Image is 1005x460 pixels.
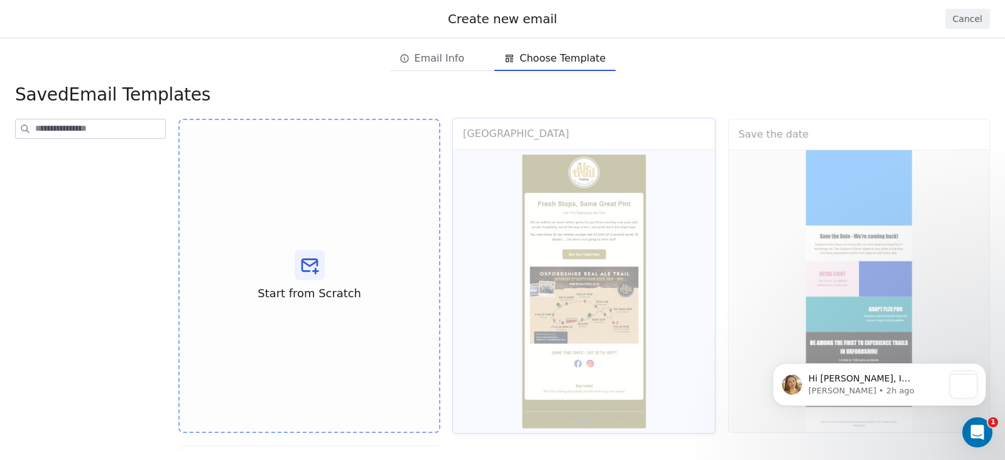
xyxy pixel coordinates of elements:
span: saved [15,84,68,105]
iframe: Intercom live chat [962,417,992,447]
div: Create new email [15,10,990,28]
iframe: Intercom notifications message [754,338,1005,426]
span: Choose Template [519,51,606,66]
span: 1 [988,417,998,427]
button: Cancel [945,9,990,29]
span: Email Templates [15,84,210,106]
span: Start from Scratch [258,285,361,302]
span: Email Info [415,51,465,66]
div: email creation steps [389,46,616,71]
